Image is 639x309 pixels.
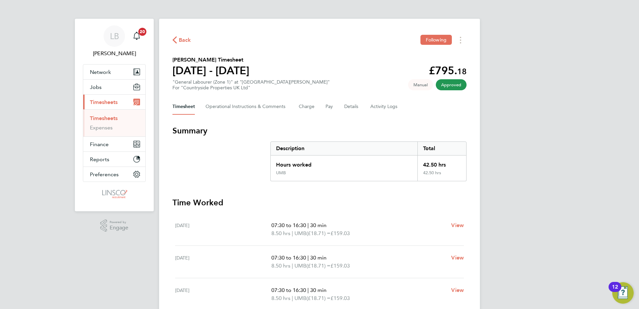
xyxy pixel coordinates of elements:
span: £159.03 [331,295,350,301]
span: Jobs [90,84,102,90]
span: 30 min [310,222,327,228]
div: [DATE] [175,221,271,237]
div: Summary [270,141,467,181]
button: Operational Instructions & Comments [206,99,288,115]
span: | [292,230,293,236]
button: Timesheet [172,99,195,115]
button: Jobs [83,80,145,94]
a: View [451,286,464,294]
span: UMB [294,294,306,302]
span: 30 min [310,287,327,293]
button: Network [83,65,145,79]
span: View [451,222,464,228]
span: Powered by [110,219,128,225]
span: 07:30 to 16:30 [271,254,306,261]
a: View [451,254,464,262]
button: Back [172,36,191,44]
div: UMB [276,170,286,176]
div: 12 [612,287,618,296]
div: Hours worked [271,156,417,170]
span: This timesheet was manually created. [408,79,433,90]
button: Reports [83,152,145,167]
span: Reports [90,156,109,163]
span: | [307,254,309,261]
app-decimal: £795. [429,64,467,77]
div: For "Countryside Properties UK Ltd" [172,85,330,91]
span: Lauren Butler [83,49,146,58]
a: View [451,221,464,229]
span: UMB [294,262,306,270]
span: Network [90,69,111,75]
div: 42.50 hrs [417,156,466,170]
span: £159.03 [331,263,350,269]
span: | [292,263,293,269]
span: UMB [294,229,306,237]
span: View [451,287,464,293]
span: Timesheets [90,99,118,105]
a: Timesheets [90,115,118,121]
span: (£18.71) = [306,263,331,269]
button: Activity Logs [370,99,398,115]
a: Expenses [90,124,113,131]
span: | [307,287,309,293]
div: [DATE] [175,286,271,302]
span: 07:30 to 16:30 [271,287,306,293]
div: "General Labourer (Zone 1)" at "[GEOGRAPHIC_DATA][PERSON_NAME]" [172,79,330,91]
div: Total [417,142,466,155]
h2: [PERSON_NAME] Timesheet [172,56,249,64]
h3: Time Worked [172,197,467,208]
span: Following [426,37,446,43]
div: Timesheets [83,109,145,136]
button: Open Resource Center, 12 new notifications [612,282,634,304]
img: linsco-logo-retina.png [100,189,128,199]
button: Pay [326,99,334,115]
a: LB[PERSON_NAME] [83,25,146,58]
h1: [DATE] - [DATE] [172,64,249,77]
a: Go to home page [83,189,146,199]
div: Description [271,142,417,155]
span: View [451,254,464,261]
button: Finance [83,137,145,151]
a: Powered byEngage [100,219,129,232]
span: Back [179,36,191,44]
span: Engage [110,225,128,231]
span: 8.50 hrs [271,295,290,301]
span: This timesheet has been approved. [436,79,467,90]
a: 20 [130,25,143,47]
span: 8.50 hrs [271,230,290,236]
button: Following [420,35,452,45]
span: (£18.71) = [306,295,331,301]
div: [DATE] [175,254,271,270]
div: 42.50 hrs [417,170,466,181]
button: Details [344,99,360,115]
span: 30 min [310,254,327,261]
span: £159.03 [331,230,350,236]
span: 20 [138,28,146,36]
span: Finance [90,141,109,147]
span: 18 [457,67,467,76]
span: (£18.71) = [306,230,331,236]
span: | [307,222,309,228]
button: Timesheets Menu [455,35,467,45]
span: 07:30 to 16:30 [271,222,306,228]
nav: Main navigation [75,19,154,211]
span: Preferences [90,171,119,178]
h3: Summary [172,125,467,136]
button: Timesheets [83,95,145,109]
span: LB [110,32,119,40]
span: 8.50 hrs [271,263,290,269]
button: Preferences [83,167,145,182]
span: | [292,295,293,301]
button: Charge [299,99,315,115]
